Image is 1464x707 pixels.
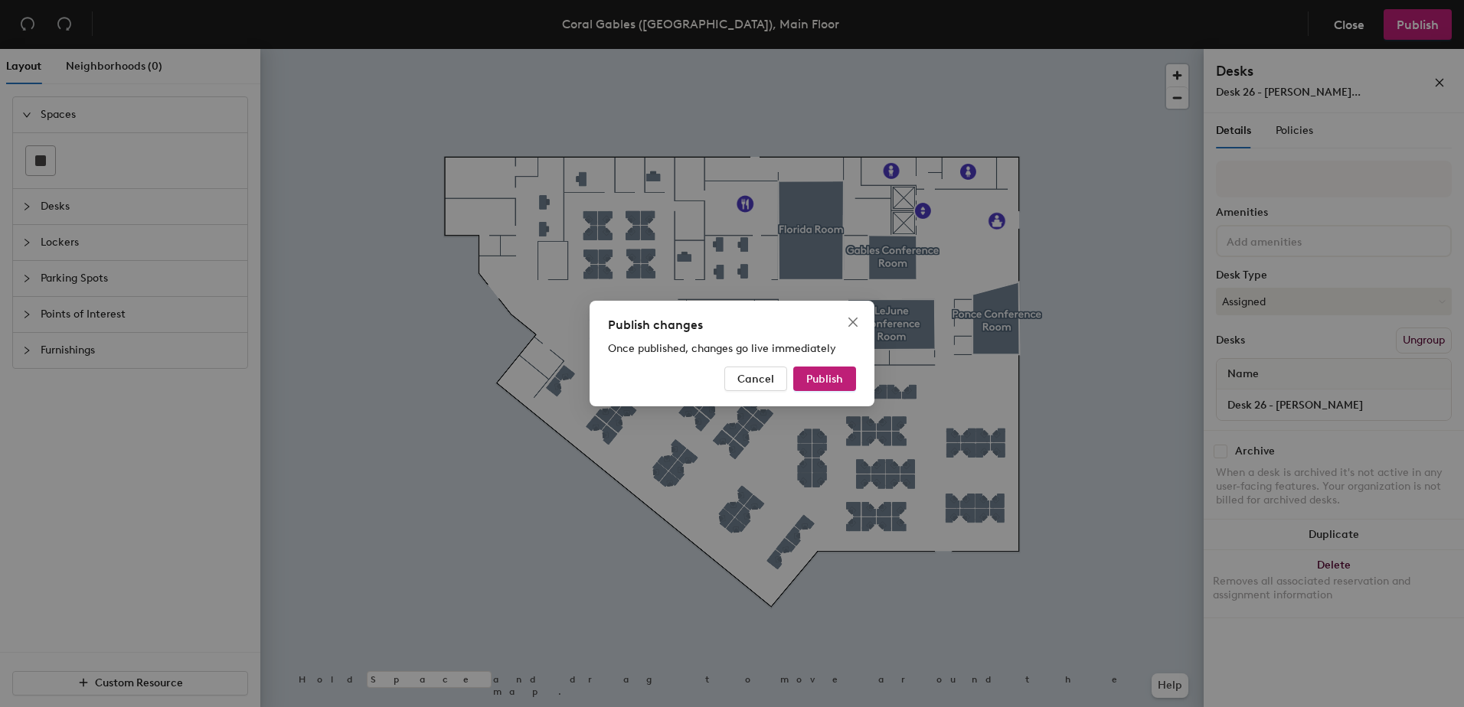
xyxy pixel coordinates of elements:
button: Cancel [724,367,787,391]
button: Publish [793,367,856,391]
span: Close [841,316,865,328]
span: Once published, changes go live immediately [608,342,836,355]
button: Close [841,310,865,334]
span: Publish [806,373,843,386]
span: Cancel [737,373,774,386]
div: Publish changes [608,316,856,334]
span: close [847,316,859,328]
